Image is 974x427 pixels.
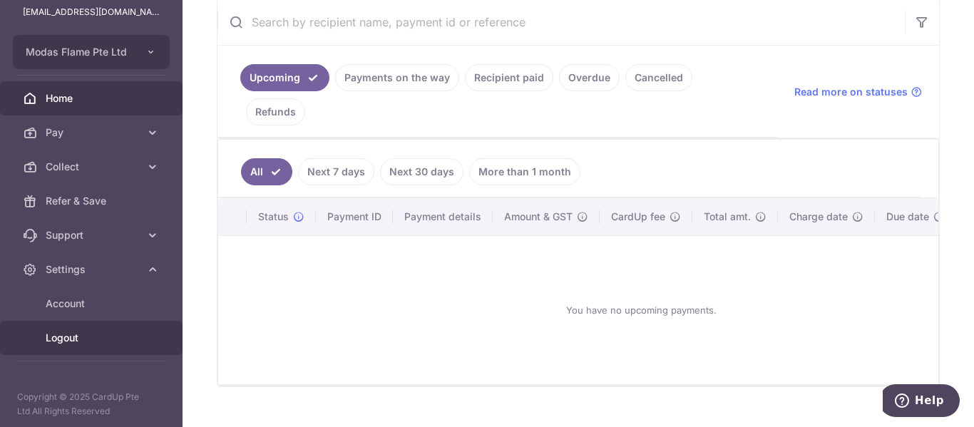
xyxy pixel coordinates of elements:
span: Logout [46,331,140,345]
span: Account [46,297,140,311]
a: Next 30 days [380,158,463,185]
a: All [241,158,292,185]
a: More than 1 month [469,158,580,185]
span: Home [46,91,140,106]
iframe: Opens a widget where you can find more information [883,384,960,420]
th: Payment details [393,198,493,235]
span: Read more on statuses [794,85,908,99]
a: Payments on the way [335,64,459,91]
span: Due date [886,210,929,224]
span: Support [46,228,140,242]
span: Total amt. [704,210,751,224]
a: Recipient paid [465,64,553,91]
a: Read more on statuses [794,85,922,99]
a: Next 7 days [298,158,374,185]
button: Modas Flame Pte Ltd [13,35,170,69]
span: Pay [46,125,140,140]
a: Overdue [559,64,620,91]
span: CardUp fee [611,210,665,224]
span: Amount & GST [504,210,573,224]
span: Status [258,210,289,224]
span: Settings [46,262,140,277]
span: Modas Flame Pte Ltd [26,45,131,59]
a: Cancelled [625,64,692,91]
a: Upcoming [240,64,329,91]
span: Refer & Save [46,194,140,208]
span: Charge date [789,210,848,224]
span: Collect [46,160,140,174]
th: Payment ID [316,198,393,235]
a: Refunds [246,98,305,125]
p: [EMAIL_ADDRESS][DOMAIN_NAME] [23,5,160,19]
